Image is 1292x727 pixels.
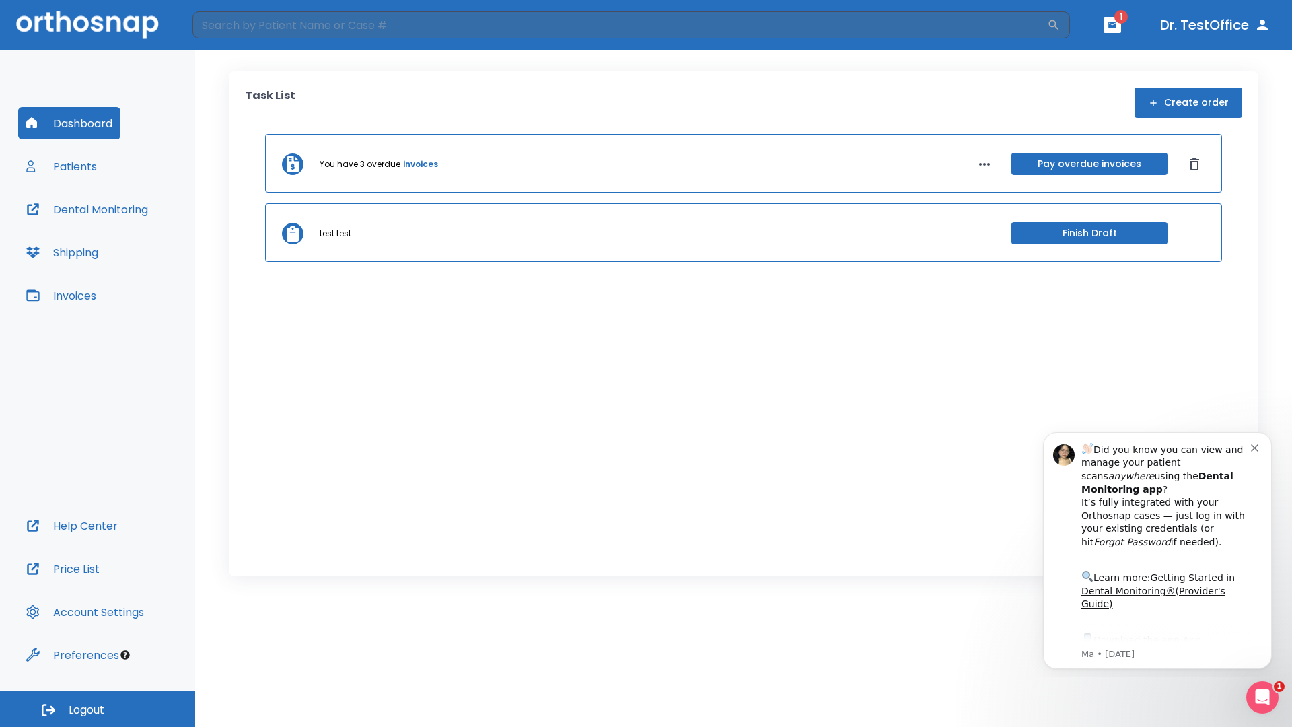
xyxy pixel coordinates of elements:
[403,158,438,170] a: invoices
[18,279,104,312] button: Invoices
[1011,153,1168,175] button: Pay overdue invoices
[16,11,159,38] img: Orthosnap
[1184,153,1205,175] button: Dismiss
[18,107,120,139] button: Dashboard
[119,649,131,661] div: Tooltip anchor
[1155,13,1276,37] button: Dr. TestOffice
[245,88,295,118] p: Task List
[18,236,106,269] button: Shipping
[59,215,178,239] a: App Store
[1114,10,1128,24] span: 1
[18,510,126,542] button: Help Center
[228,21,239,32] button: Dismiss notification
[1135,88,1242,118] button: Create order
[59,228,228,240] p: Message from Ma, sent 5w ago
[192,11,1047,38] input: Search by Patient Name or Case #
[18,639,127,671] button: Preferences
[18,553,108,585] button: Price List
[320,158,400,170] p: You have 3 overdue
[18,150,105,182] button: Patients
[59,211,228,280] div: Download the app: | ​ Let us know if you need help getting started!
[320,228,351,240] p: test test
[1023,420,1292,677] iframe: Intercom notifications message
[18,596,152,628] button: Account Settings
[1011,222,1168,244] button: Finish Draft
[1246,681,1279,714] iframe: Intercom live chat
[18,193,156,226] button: Dental Monitoring
[1274,681,1285,692] span: 1
[69,703,104,718] span: Logout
